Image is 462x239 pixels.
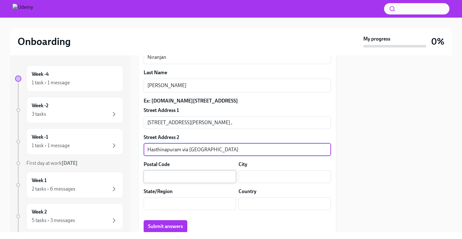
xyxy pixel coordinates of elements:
[13,4,33,14] img: Udemy
[62,160,78,166] strong: [DATE]
[18,35,71,48] h2: Onboarding
[144,161,170,168] label: Postal Code
[15,128,123,155] a: Week -11 task • 1 message
[144,107,179,114] label: Street Address 1
[431,36,444,47] h3: 0%
[144,134,179,141] label: Street Address 2
[32,177,47,184] h6: Week 1
[15,203,123,230] a: Week 25 tasks • 3 messages
[15,172,123,198] a: Week 12 tasks • 6 messages
[147,53,327,61] textarea: Niranjan
[32,71,49,78] h6: Week -4
[144,69,331,76] label: Last Name
[32,142,70,149] div: 1 task • 1 message
[32,102,48,109] h6: Week -2
[239,188,256,195] label: Country
[26,160,78,166] span: First day at work
[15,65,123,92] a: Week -41 task • 1 message
[144,188,173,195] label: State/Region
[147,82,327,89] textarea: [PERSON_NAME]
[32,208,47,215] h6: Week 2
[32,134,48,141] h6: Week -1
[15,97,123,123] a: Week -23 tasks
[32,79,70,86] div: 1 task • 1 message
[144,220,187,233] button: Submit answers
[15,160,123,167] a: First day at work[DATE]
[144,97,331,104] label: Ex: [DOMAIN_NAME][STREET_ADDRESS]
[32,186,75,192] div: 2 tasks • 6 messages
[32,217,75,224] div: 5 tasks • 3 messages
[32,111,46,118] div: 3 tasks
[363,36,390,42] strong: My progress
[239,161,247,168] label: City
[148,223,183,230] span: Submit answers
